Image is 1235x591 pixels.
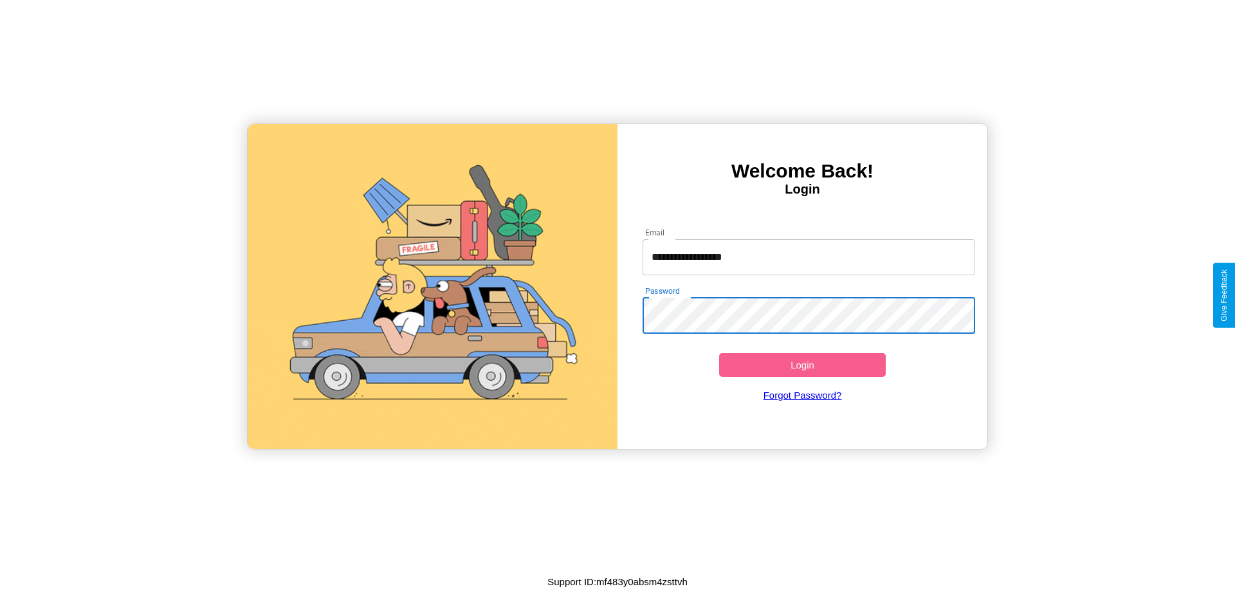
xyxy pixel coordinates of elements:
h4: Login [617,182,987,197]
label: Email [645,227,665,238]
p: Support ID: mf483y0absm4zsttvh [547,573,688,590]
h3: Welcome Back! [617,160,987,182]
button: Login [719,353,886,377]
a: Forgot Password? [636,377,969,414]
div: Give Feedback [1220,269,1229,322]
label: Password [645,286,679,296]
img: gif [248,124,617,449]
